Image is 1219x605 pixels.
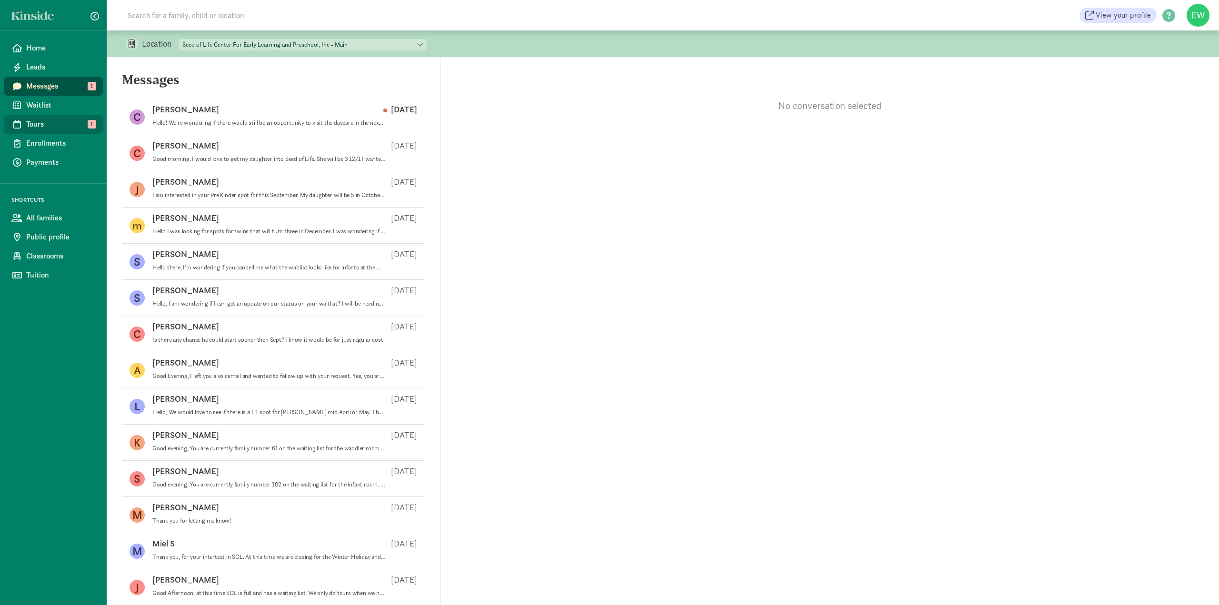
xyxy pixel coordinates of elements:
[130,218,145,233] figure: m
[26,250,95,262] span: Classrooms
[391,285,417,296] p: [DATE]
[391,248,417,260] p: [DATE]
[88,82,96,90] span: 1
[130,580,145,595] figure: J
[130,182,145,197] figure: J
[152,502,219,513] p: [PERSON_NAME]
[26,231,95,243] span: Public profile
[440,99,1219,112] p: No conversation selected
[152,538,175,549] p: Miel S
[391,538,417,549] p: [DATE]
[391,466,417,477] p: [DATE]
[130,544,145,559] figure: M
[4,115,103,134] a: Tours 1
[152,119,386,127] p: Hello! We're wondering if there would still be an opportunity to visit the daycare in the next mo...
[26,42,95,54] span: Home
[391,140,417,151] p: [DATE]
[152,445,386,452] p: Good evening, You are currently family number 61 on the waiting list for the waddler room (based ...
[130,290,145,306] figure: S
[383,104,417,115] p: [DATE]
[26,80,95,92] span: Messages
[4,208,103,228] a: All families
[4,39,103,58] a: Home
[26,269,95,281] span: Tuition
[152,228,386,235] p: Hello I was looking for spots for twins that will turn three in December. I was wondering if ther...
[4,77,103,96] a: Messages 1
[152,248,219,260] p: [PERSON_NAME]
[130,146,145,161] figure: C
[130,435,145,450] figure: K
[152,321,219,332] p: [PERSON_NAME]
[1079,8,1157,23] a: View your profile
[26,61,95,73] span: Leads
[152,264,386,271] p: Hello there, I’m wondering if you can tell me what the waitlist looks like for infants at the mom...
[26,99,95,111] span: Waitlist
[391,321,417,332] p: [DATE]
[152,553,386,561] p: Thank you, for your intertest in SOL. At this time we are closing for the Winter Holiday and will...
[152,466,219,477] p: [PERSON_NAME]
[152,517,386,525] p: Thank you for letting me know!
[152,372,386,380] p: Good Evening, I left you a voicemail and wanted to follow up with your request. Yes, you are stil...
[152,140,219,151] p: [PERSON_NAME]
[152,176,219,188] p: [PERSON_NAME]
[152,212,219,224] p: [PERSON_NAME]
[26,157,95,168] span: Payments
[152,408,386,416] p: Hello, We would love to see if there is a FT spot for [PERSON_NAME] mid April or May. Thank you s...
[1096,10,1151,21] span: View your profile
[152,574,219,585] p: [PERSON_NAME]
[152,285,219,296] p: [PERSON_NAME]
[4,228,103,247] a: Public profile
[122,6,389,25] input: Search for a family, child or location
[152,104,219,115] p: [PERSON_NAME]
[4,96,103,115] a: Waitlist
[130,254,145,269] figure: S
[152,191,386,199] p: I am interested in your Pre Kinder spot for this September. My daughter will be 5 in October and ...
[391,212,417,224] p: [DATE]
[4,266,103,285] a: Tuition
[4,247,103,266] a: Classrooms
[130,363,145,378] figure: A
[107,72,373,95] h5: Messages
[152,357,219,368] p: [PERSON_NAME]
[391,574,417,585] p: [DATE]
[152,155,386,163] p: Good morning. I would love to get my daughter into Seed of Life. She will be 3 12/1 I wanted to k...
[26,138,95,149] span: Enrollments
[152,429,219,441] p: [PERSON_NAME]
[130,471,145,486] figure: S
[152,393,219,405] p: [PERSON_NAME]
[26,119,95,130] span: Tours
[152,589,386,597] p: Good Afternoon, at this time SOL is full and has a waiting list. We only do tours when we have sp...
[88,120,96,129] span: 1
[4,153,103,172] a: Payments
[391,502,417,513] p: [DATE]
[391,176,417,188] p: [DATE]
[130,399,145,414] figure: L
[4,58,103,77] a: Leads
[4,134,103,153] a: Enrollments
[152,481,386,488] p: Good evening, You are currently family number 102 on the waiting list for the infant room. You we...
[130,327,145,342] figure: C
[391,429,417,441] p: [DATE]
[142,38,179,50] p: Location
[130,507,145,523] figure: M
[391,393,417,405] p: [DATE]
[130,109,145,125] figure: C
[26,212,95,224] span: All families
[391,357,417,368] p: [DATE]
[152,300,386,307] p: Hello, I am wondering if I can get an update on our status on your waitlist? I will be needing ca...
[152,336,386,344] p: Is there any chance he could start sooner then Sept? I know it would be for just regular cost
